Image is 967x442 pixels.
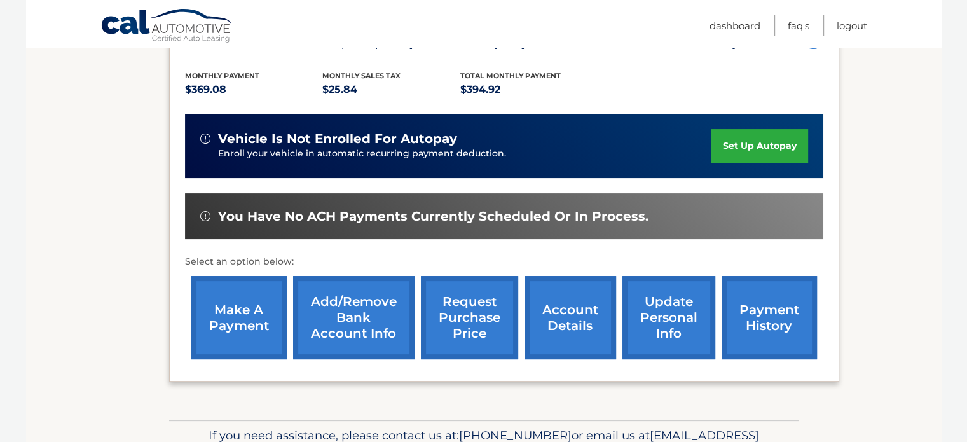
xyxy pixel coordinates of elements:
span: You have no ACH payments currently scheduled or in process. [218,209,648,224]
p: $369.08 [185,81,323,99]
a: Add/Remove bank account info [293,276,415,359]
a: FAQ's [788,15,809,36]
a: Dashboard [710,15,760,36]
p: Select an option below: [185,254,823,270]
p: $25.84 [322,81,460,99]
a: request purchase price [421,276,518,359]
img: alert-white.svg [200,211,210,221]
a: payment history [722,276,817,359]
a: set up autopay [711,129,807,163]
img: alert-white.svg [200,134,210,144]
a: make a payment [191,276,287,359]
a: account details [525,276,616,359]
span: Monthly Payment [185,71,259,80]
span: Monthly sales Tax [322,71,401,80]
p: $394.92 [460,81,598,99]
a: update personal info [622,276,715,359]
p: Enroll your vehicle in automatic recurring payment deduction. [218,147,711,161]
a: Logout [837,15,867,36]
span: vehicle is not enrolled for autopay [218,131,457,147]
span: Total Monthly Payment [460,71,561,80]
a: Cal Automotive [100,8,234,45]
